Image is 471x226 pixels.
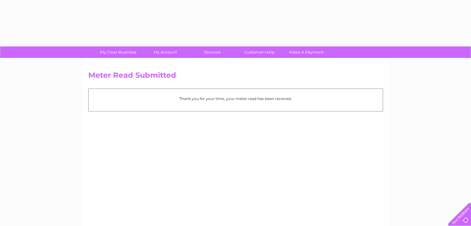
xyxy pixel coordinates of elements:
[281,46,332,58] a: Make A Payment
[234,46,285,58] a: Customer Help
[92,96,380,102] p: Thank you for your time, your meter read has been received.
[140,46,191,58] a: My Account
[88,71,383,83] h2: Meter Read Submitted
[187,46,238,58] a: Services
[93,46,144,58] a: My Clear Business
